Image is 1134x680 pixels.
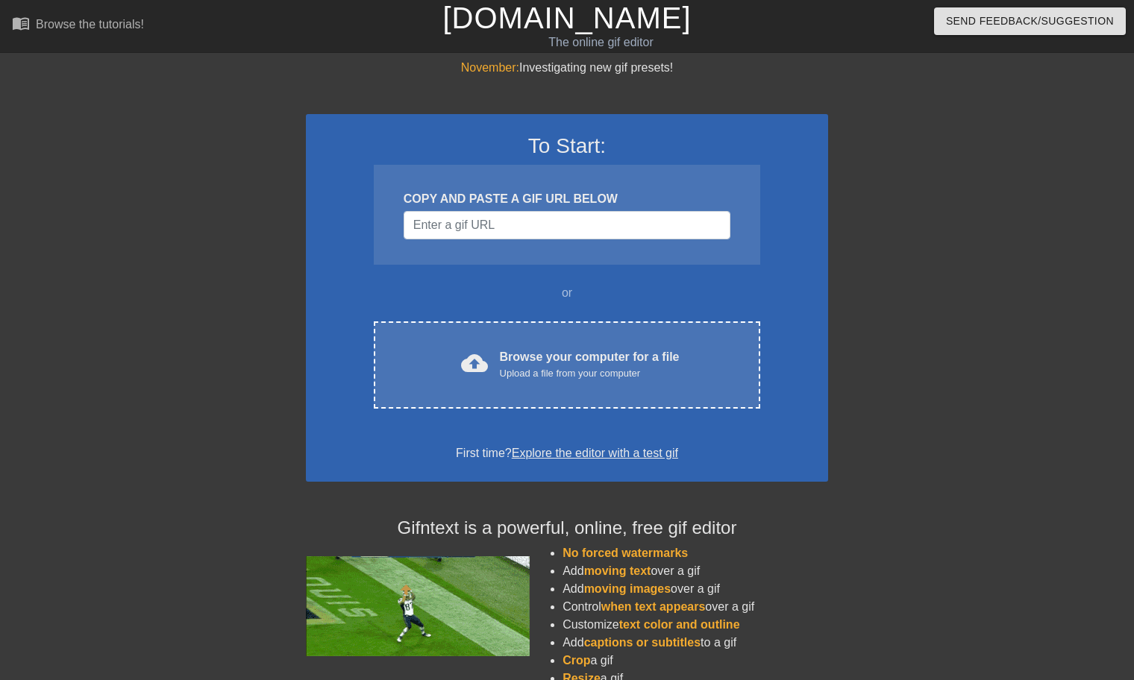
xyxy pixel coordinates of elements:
[12,14,144,37] a: Browse the tutorials!
[584,636,701,649] span: captions or subtitles
[563,654,590,667] span: Crop
[404,211,730,239] input: Username
[306,556,530,656] img: football_small.gif
[512,447,678,459] a: Explore the editor with a test gif
[36,18,144,31] div: Browse the tutorials!
[619,618,740,631] span: text color and outline
[306,517,828,539] h4: Gifntext is a powerful, online, free gif editor
[500,348,680,381] div: Browse your computer for a file
[563,562,828,580] li: Add over a gif
[500,366,680,381] div: Upload a file from your computer
[563,634,828,652] li: Add to a gif
[563,598,828,616] li: Control over a gif
[325,133,809,159] h3: To Start:
[404,190,730,208] div: COPY AND PASTE A GIF URL BELOW
[461,350,488,377] span: cloud_upload
[325,444,809,462] div: First time?
[386,34,817,51] div: The online gif editor
[584,564,651,577] span: moving text
[563,547,688,559] span: No forced watermarks
[345,284,789,302] div: or
[563,580,828,598] li: Add over a gif
[306,59,828,77] div: Investigating new gif presets!
[12,14,30,32] span: menu_book
[442,1,691,34] a: [DOMAIN_NAME]
[934,7,1126,35] button: Send Feedback/Suggestion
[563,652,828,670] li: a gif
[946,12,1114,31] span: Send Feedback/Suggestion
[601,600,706,613] span: when text appears
[563,616,828,634] li: Customize
[461,61,519,74] span: November:
[584,582,671,595] span: moving images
